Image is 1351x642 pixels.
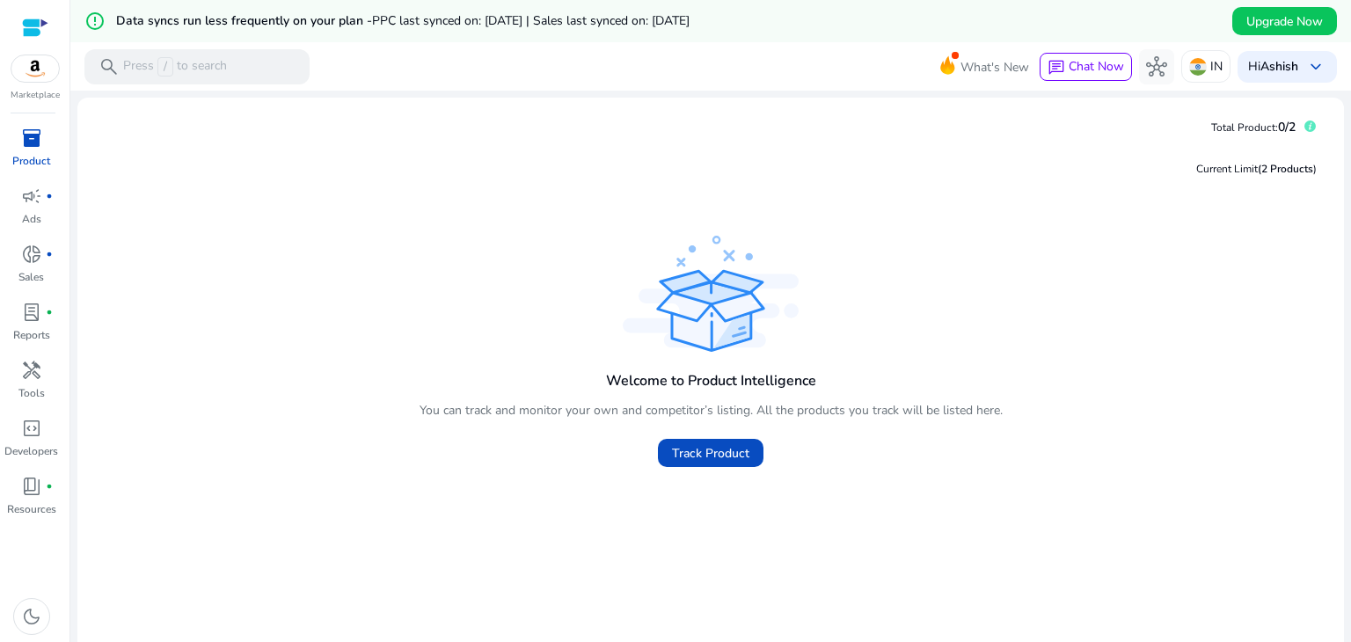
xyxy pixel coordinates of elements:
[7,501,56,517] p: Resources
[1210,51,1223,82] p: IN
[21,302,42,323] span: lab_profile
[116,14,690,29] h5: Data syncs run less frequently on your plan -
[1196,161,1317,177] div: Current Limit )
[99,56,120,77] span: search
[1048,59,1065,77] span: chat
[4,443,58,459] p: Developers
[21,186,42,207] span: campaign
[11,55,59,82] img: amazon.svg
[960,52,1029,83] span: What's New
[157,57,173,77] span: /
[623,236,799,352] img: track_product.svg
[13,327,50,343] p: Reports
[1069,58,1124,75] span: Chat Now
[606,373,816,390] h4: Welcome to Product Intelligence
[1246,12,1323,31] span: Upgrade Now
[18,385,45,401] p: Tools
[46,193,53,200] span: fiber_manual_record
[11,89,60,102] p: Marketplace
[84,11,106,32] mat-icon: error_outline
[21,244,42,265] span: donut_small
[1232,7,1337,35] button: Upgrade Now
[1258,162,1313,176] span: (2 Products
[372,12,690,29] span: PPC last synced on: [DATE] | Sales last synced on: [DATE]
[21,418,42,439] span: code_blocks
[1260,58,1298,75] b: Ashish
[1189,58,1207,76] img: in.svg
[1278,119,1296,135] span: 0/2
[46,483,53,490] span: fiber_manual_record
[1211,120,1278,135] span: Total Product:
[46,309,53,316] span: fiber_manual_record
[1040,53,1132,81] button: chatChat Now
[18,269,44,285] p: Sales
[1248,61,1298,73] p: Hi
[420,401,1003,419] p: You can track and monitor your own and competitor’s listing. All the products you track will be l...
[1139,49,1174,84] button: hub
[1305,56,1326,77] span: keyboard_arrow_down
[123,57,227,77] p: Press to search
[46,251,53,258] span: fiber_manual_record
[672,444,749,463] span: Track Product
[12,153,50,169] p: Product
[21,360,42,381] span: handyman
[1146,56,1167,77] span: hub
[21,128,42,149] span: inventory_2
[21,476,42,497] span: book_4
[21,606,42,627] span: dark_mode
[22,211,41,227] p: Ads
